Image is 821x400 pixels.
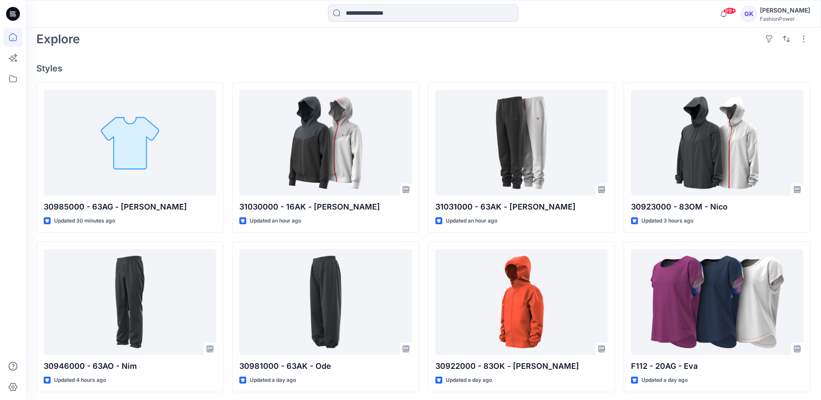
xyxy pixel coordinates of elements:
p: Updated 30 minutes ago [54,216,115,226]
a: 30946000 - 63AO - Nim [44,249,216,355]
p: 30981000 - 63AK - Ode [239,360,412,372]
a: 31031000 - 63AK - Dion [435,90,608,196]
a: 30922000 - 83OK - Otis [435,249,608,355]
div: GK [741,6,757,22]
p: Updated an hour ago [446,216,497,226]
p: 31031000 - 63AK - [PERSON_NAME] [435,201,608,213]
a: F112 - 20AG - Eva [631,249,803,355]
p: 30923000 - 83OM - Nico [631,201,803,213]
h4: Styles [36,63,811,74]
p: Updated a day ago [446,376,492,385]
p: 30946000 - 63AO - Nim [44,360,216,372]
p: Updated a day ago [641,376,688,385]
span: 99+ [723,7,736,14]
a: 30981000 - 63AK - Ode [239,249,412,355]
a: 31030000 - 16AK - Dion [239,90,412,196]
p: Updated a day ago [250,376,296,385]
p: Updated 4 hours ago [54,376,106,385]
p: 31030000 - 16AK - [PERSON_NAME] [239,201,412,213]
div: [PERSON_NAME] [760,5,810,16]
a: 30985000 - 63AG - Dana [44,90,216,196]
p: F112 - 20AG - Eva [631,360,803,372]
p: 30922000 - 83OK - [PERSON_NAME] [435,360,608,372]
h2: Explore [36,32,80,46]
p: Updated an hour ago [250,216,301,226]
div: FashionPower [760,16,810,22]
a: 30923000 - 83OM - Nico [631,90,803,196]
p: 30985000 - 63AG - [PERSON_NAME] [44,201,216,213]
p: Updated 3 hours ago [641,216,693,226]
